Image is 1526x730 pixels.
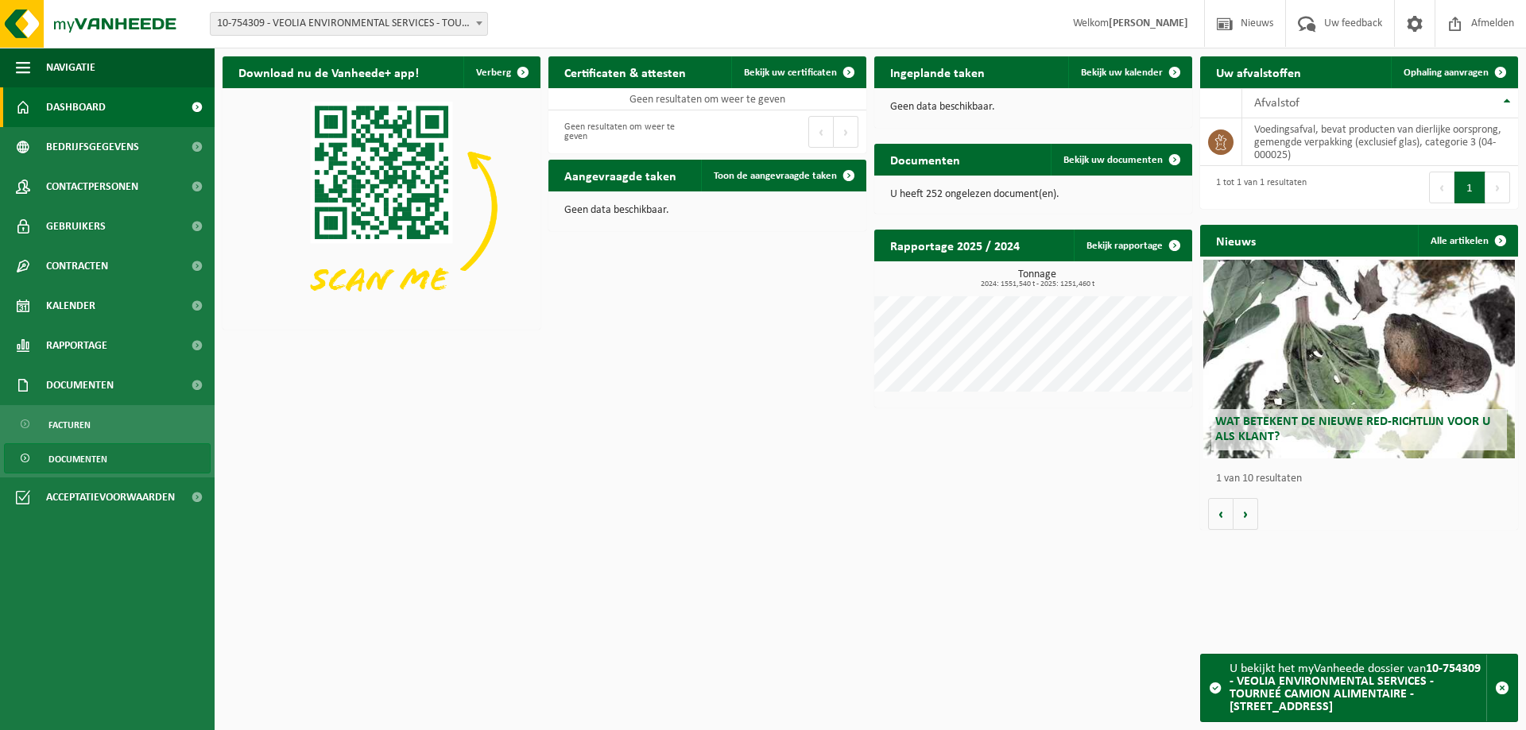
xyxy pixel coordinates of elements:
h2: Uw afvalstoffen [1200,56,1317,87]
img: Download de VHEPlus App [223,88,540,326]
p: Geen data beschikbaar. [890,102,1176,113]
span: Facturen [48,410,91,440]
h2: Rapportage 2025 / 2024 [874,230,1036,261]
h2: Download nu de Vanheede+ app! [223,56,435,87]
button: Previous [1429,172,1454,203]
strong: 10-754309 - VEOLIA ENVIRONMENTAL SERVICES - TOURNEÉ CAMION ALIMENTAIRE - [STREET_ADDRESS] [1230,662,1481,713]
span: Acceptatievoorwaarden [46,477,175,517]
span: Contracten [46,246,108,286]
span: Documenten [48,444,107,474]
button: Previous [808,116,834,148]
a: Documenten [4,443,211,473]
td: voedingsafval, bevat producten van dierlijke oorsprong, gemengde verpakking (exclusief glas), cat... [1242,118,1518,166]
div: U bekijkt het myVanheede dossier van [1230,655,1486,721]
span: Rapportage [46,326,107,365]
h2: Nieuws [1200,225,1272,256]
span: Navigatie [46,48,95,87]
a: Bekijk uw documenten [1051,144,1191,176]
span: Bekijk uw documenten [1063,155,1163,165]
span: 10-754309 - VEOLIA ENVIRONMENTAL SERVICES - TOURNEÉ CAMION ALIMENTAIRE - 5140 SOMBREFFE, RUE DE L... [210,12,488,36]
span: 10-754309 - VEOLIA ENVIRONMENTAL SERVICES - TOURNEÉ CAMION ALIMENTAIRE - 5140 SOMBREFFE, RUE DE L... [211,13,487,35]
button: Verberg [463,56,539,88]
h3: Tonnage [882,269,1192,288]
span: Documenten [46,365,114,405]
span: 2024: 1551,540 t - 2025: 1251,460 t [882,280,1192,288]
div: 1 tot 1 van 1 resultaten [1208,170,1307,205]
h2: Certificaten & attesten [548,56,702,87]
span: Contactpersonen [46,167,138,207]
a: Bekijk uw kalender [1068,56,1191,88]
a: Ophaling aanvragen [1391,56,1516,88]
p: U heeft 252 ongelezen document(en). [890,189,1176,200]
span: Verberg [476,68,511,78]
span: Dashboard [46,87,106,127]
span: Gebruikers [46,207,106,246]
button: Next [834,116,858,148]
h2: Documenten [874,144,976,175]
button: Vorige [1208,498,1234,530]
a: Alle artikelen [1418,225,1516,257]
button: Next [1485,172,1510,203]
button: 1 [1454,172,1485,203]
h2: Ingeplande taken [874,56,1001,87]
span: Wat betekent de nieuwe RED-richtlijn voor u als klant? [1215,415,1490,443]
a: Wat betekent de nieuwe RED-richtlijn voor u als klant? [1203,260,1515,458]
span: Afvalstof [1254,97,1299,110]
a: Toon de aangevraagde taken [701,160,865,191]
span: Bekijk uw certificaten [744,68,837,78]
a: Facturen [4,409,211,439]
span: Bedrijfsgegevens [46,127,139,167]
a: Bekijk uw certificaten [731,56,865,88]
div: Geen resultaten om weer te geven [556,114,699,149]
span: Bekijk uw kalender [1081,68,1163,78]
a: Bekijk rapportage [1074,230,1191,261]
h2: Aangevraagde taken [548,160,692,191]
button: Volgende [1234,498,1258,530]
strong: [PERSON_NAME] [1109,17,1188,29]
span: Kalender [46,286,95,326]
td: Geen resultaten om weer te geven [548,88,866,110]
span: Toon de aangevraagde taken [714,171,837,181]
p: 1 van 10 resultaten [1216,473,1510,485]
span: Ophaling aanvragen [1404,68,1489,78]
p: Geen data beschikbaar. [564,205,850,216]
